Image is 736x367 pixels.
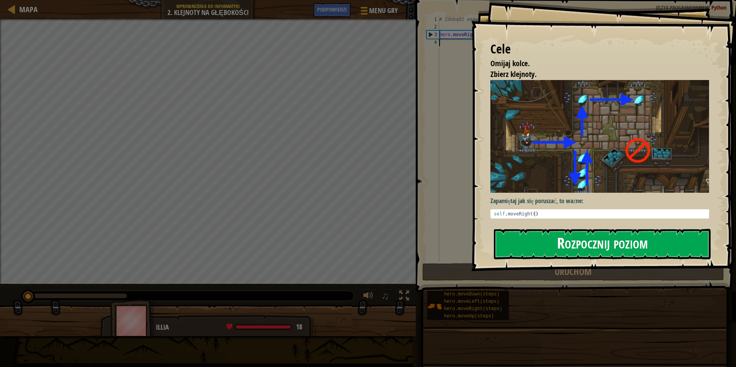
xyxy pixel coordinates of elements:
[444,299,499,304] span: hero.moveLeft(steps)
[156,322,308,332] div: Illia
[481,58,707,69] li: Omijaj kolce.
[427,299,442,314] img: portrait.png
[380,289,393,305] button: ♫
[490,80,715,193] img: Gems in the deep
[317,6,347,13] span: Podpowiedzi
[369,6,398,16] span: Menu gry
[444,306,502,312] span: hero.moveRight(steps)
[381,290,389,302] span: ♫
[490,58,530,68] span: Omijaj kolce.
[226,324,302,330] div: health: 18 / 18
[490,197,715,205] p: Zapamiętaj jak się poruszać, to ważne:
[427,38,439,46] div: 4
[422,263,724,281] button: Uruchom
[427,23,439,31] div: 2
[296,322,302,332] span: 18
[355,3,402,21] button: Menu gry
[427,31,439,38] div: 3
[19,4,38,15] span: Mapa
[444,292,499,297] span: hero.moveDown(steps)
[15,4,38,15] a: Mapa
[490,69,537,79] span: Zbierz klejnoty.
[494,229,711,259] button: Rozpocznij poziom
[396,289,412,305] button: Toggle fullscreen
[427,15,439,23] div: 1
[444,314,494,319] span: hero.moveUp(steps)
[481,69,707,80] li: Zbierz klejnoty.
[110,299,155,342] img: thang_avatar_frame.png
[490,40,709,58] div: Cele
[361,289,376,305] button: Dopasuj głośność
